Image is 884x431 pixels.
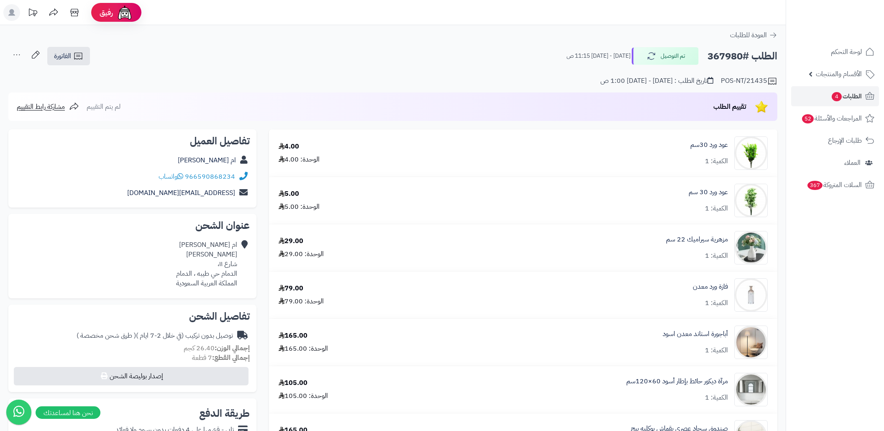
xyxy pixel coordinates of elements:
[666,235,728,244] a: مزهرية سيراميك 22 سم
[279,344,328,354] div: الوحدة: 165.00
[279,155,320,164] div: الوحدة: 4.00
[116,4,133,21] img: ai-face.png
[178,155,236,165] a: ام [PERSON_NAME]
[802,114,814,123] span: 52
[705,251,728,261] div: الكمية: 1
[279,331,307,341] div: 165.00
[15,221,250,231] h2: عنوان الشحن
[713,102,746,112] span: تقييم الطلب
[816,68,862,80] span: الأقسام والمنتجات
[77,331,136,341] span: ( طرق شحن مخصصة )
[47,47,90,65] a: الفاتورة
[279,142,299,151] div: 4.00
[832,92,842,101] span: 4
[176,240,237,288] div: ام [PERSON_NAME] [PERSON_NAME] شارع ١١، الدمام حي طيبه ، الدمام المملكة العربية السعودية
[707,48,777,65] h2: الطلب #367980
[791,153,879,173] a: العملاء
[279,236,303,246] div: 29.00
[807,179,862,191] span: السلات المتروكة
[735,136,767,170] img: 32c29cf4d4aee71a493397c4dc6bbd64d30609a81ed511ae2b6968067c83adc7jrc20-146-90x90.jpg
[735,184,767,217] img: 32c29cf4d4aee71a493397c4dc6bbd64d30609a81ed511ae2b6968067c83adc7JRC20-148-90x90.jpg
[279,378,307,388] div: 105.00
[199,408,250,418] h2: طريقة الدفع
[705,298,728,308] div: الكمية: 1
[705,393,728,403] div: الكمية: 1
[15,136,250,146] h2: تفاصيل العميل
[279,297,324,306] div: الوحدة: 79.00
[279,391,328,401] div: الوحدة: 105.00
[705,156,728,166] div: الكمية: 1
[566,52,630,60] small: [DATE] - [DATE] 11:15 ص
[279,202,320,212] div: الوحدة: 5.00
[77,331,233,341] div: توصيل بدون تركيب (في خلال 2-7 ايام )
[735,231,767,264] img: 1663662465-56-90x90.jpg
[15,311,250,321] h2: تفاصيل الشحن
[735,326,767,359] img: 1744208595-1-90x90.jpg
[705,346,728,355] div: الكمية: 1
[705,204,728,213] div: الكمية: 1
[22,4,43,23] a: تحديثات المنصة
[626,377,728,386] a: مرآة ديكور حائط بإطار أسود 60×120سم
[279,189,299,199] div: 5.00
[730,30,767,40] span: العودة للطلبات
[791,42,879,62] a: لوحة التحكم
[791,131,879,151] a: طلبات الإرجاع
[100,8,113,18] span: رفيق
[690,140,728,150] a: عود ورد 30سم
[17,102,65,112] span: مشاركة رابط التقييم
[127,188,235,198] a: [EMAIL_ADDRESS][DOMAIN_NAME]
[632,47,699,65] button: تم التوصيل
[215,343,250,353] strong: إجمالي الوزن:
[844,157,861,169] span: العملاء
[87,102,120,112] span: لم يتم التقييم
[791,175,879,195] a: السلات المتروكة367
[192,353,250,363] small: 7 قطعة
[831,90,862,102] span: الطلبات
[791,108,879,128] a: المراجعات والأسئلة52
[212,353,250,363] strong: إجمالي القطع:
[807,181,823,190] span: 367
[730,30,777,40] a: العودة للطلبات
[693,282,728,292] a: فازة ورد معدن
[279,249,324,259] div: الوحدة: 29.00
[14,367,249,385] button: إصدار بوليصة الشحن
[600,76,713,86] div: تاريخ الطلب : [DATE] - [DATE] 1:00 ص
[17,102,79,112] a: مشاركة رابط التقييم
[791,86,879,106] a: الطلبات4
[184,343,250,353] small: 26.40 كجم
[735,278,767,312] img: 1730529262-110306010443-90x90.jpg
[54,51,71,61] span: الفاتورة
[827,23,876,41] img: logo-2.png
[831,46,862,58] span: لوحة التحكم
[689,187,728,197] a: عود ورد 30 سم
[735,373,767,406] img: 1753182267-1-90x90.jpg
[279,284,303,293] div: 79.00
[663,329,728,339] a: أباجورة استاند معدن اسود
[801,113,862,124] span: المراجعات والأسئلة
[721,76,777,86] div: POS-NT/21435
[828,135,862,146] span: طلبات الإرجاع
[159,172,183,182] a: واتساب
[185,172,235,182] a: 966590868234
